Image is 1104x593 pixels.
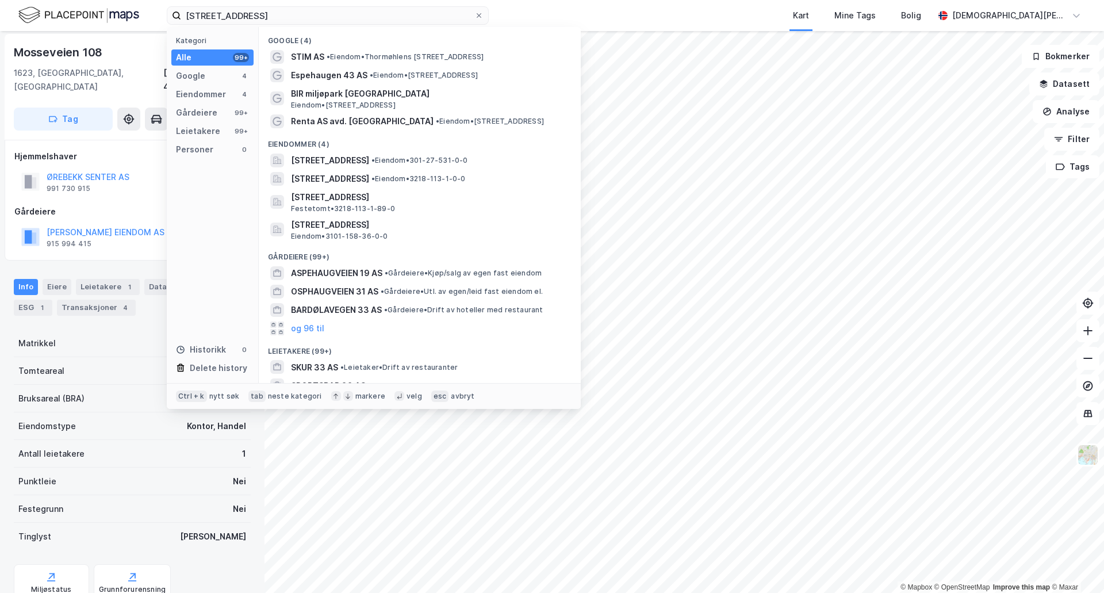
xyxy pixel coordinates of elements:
[259,338,581,358] div: Leietakere (99+)
[124,281,135,293] div: 1
[385,269,388,277] span: •
[1046,538,1104,593] iframe: Chat Widget
[233,475,246,488] div: Nei
[384,305,388,314] span: •
[371,156,468,165] span: Eiendom • 301-27-531-0-0
[233,108,249,117] div: 99+
[144,279,201,295] div: Datasett
[176,51,191,64] div: Alle
[14,279,38,295] div: Info
[834,9,876,22] div: Mine Tags
[1046,155,1099,178] button: Tags
[209,392,240,401] div: nytt søk
[176,106,217,120] div: Gårdeiere
[370,71,478,80] span: Eiendom • [STREET_ADDRESS]
[259,27,581,48] div: Google (4)
[934,583,990,591] a: OpenStreetMap
[451,392,474,401] div: avbryt
[14,108,113,131] button: Tag
[291,68,367,82] span: Espehaugen 43 AS
[176,391,207,402] div: Ctrl + k
[176,87,226,101] div: Eiendommer
[370,71,373,79] span: •
[176,343,226,357] div: Historikk
[14,300,52,316] div: ESG
[180,530,246,544] div: [PERSON_NAME]
[268,392,322,401] div: neste kategori
[371,156,375,164] span: •
[233,127,249,136] div: 99+
[291,101,396,110] span: Eiendom • [STREET_ADDRESS]
[291,285,378,299] span: OSPHAUGVEIEN 31 AS
[18,5,139,25] img: logo.f888ab2527a4732fd821a326f86c7f29.svg
[176,124,220,138] div: Leietakere
[176,36,254,45] div: Kategori
[291,204,395,213] span: Festetomt • 3218-113-1-89-0
[291,87,567,101] span: BIR miljøpark [GEOGRAPHIC_DATA]
[47,239,91,248] div: 915 994 415
[436,117,544,126] span: Eiendom • [STREET_ADDRESS]
[793,9,809,22] div: Kart
[36,302,48,313] div: 1
[1077,444,1099,466] img: Z
[57,300,136,316] div: Transaksjoner
[291,303,382,317] span: BARDØLAVEGEN 33 AS
[47,184,90,193] div: 991 730 915
[248,391,266,402] div: tab
[1022,45,1099,68] button: Bokmerker
[1044,128,1099,151] button: Filter
[1046,538,1104,593] div: Kontrollprogram for chat
[176,69,205,83] div: Google
[120,302,131,313] div: 4
[240,345,249,354] div: 0
[327,52,484,62] span: Eiendom • Thormøhlens [STREET_ADDRESS]
[900,583,932,591] a: Mapbox
[327,52,330,61] span: •
[187,419,246,433] div: Kontor, Handel
[291,190,567,204] span: [STREET_ADDRESS]
[291,322,324,335] button: og 96 til
[368,381,523,391] span: Leietaker • Drift av restauranter og kafeer
[291,379,366,393] span: SPORTSBAR 33 AS
[233,53,249,62] div: 99+
[381,287,543,296] span: Gårdeiere • Utl. av egen/leid fast eiendom el.
[190,361,247,375] div: Delete history
[371,174,466,183] span: Eiendom • 3218-113-1-0-0
[291,114,434,128] span: Renta AS avd. [GEOGRAPHIC_DATA]
[14,66,163,94] div: 1623, [GEOGRAPHIC_DATA], [GEOGRAPHIC_DATA]
[259,243,581,264] div: Gårdeiere (99+)
[14,150,250,163] div: Hjemmelshaver
[76,279,140,295] div: Leietakere
[18,419,76,433] div: Eiendomstype
[291,50,324,64] span: STIM AS
[993,583,1050,591] a: Improve this map
[1033,100,1099,123] button: Analyse
[240,71,249,81] div: 4
[18,530,51,544] div: Tinglyst
[176,143,213,156] div: Personer
[18,392,85,405] div: Bruksareal (BRA)
[18,364,64,378] div: Tomteareal
[14,205,250,219] div: Gårdeiere
[355,392,385,401] div: markere
[371,174,375,183] span: •
[340,363,458,372] span: Leietaker • Drift av restauranter
[952,9,1067,22] div: [DEMOGRAPHIC_DATA][PERSON_NAME]
[18,447,85,461] div: Antall leietakere
[340,363,344,372] span: •
[18,502,63,516] div: Festegrunn
[18,336,56,350] div: Matrikkel
[291,172,369,186] span: [STREET_ADDRESS]
[291,218,567,232] span: [STREET_ADDRESS]
[240,145,249,154] div: 0
[291,154,369,167] span: [STREET_ADDRESS]
[18,475,56,488] div: Punktleie
[385,269,542,278] span: Gårdeiere • Kjøp/salg av egen fast eiendom
[242,447,246,461] div: 1
[43,279,71,295] div: Eiere
[163,66,251,94] div: [GEOGRAPHIC_DATA], 44/87
[259,131,581,151] div: Eiendommer (4)
[368,381,371,390] span: •
[431,391,449,402] div: esc
[436,117,439,125] span: •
